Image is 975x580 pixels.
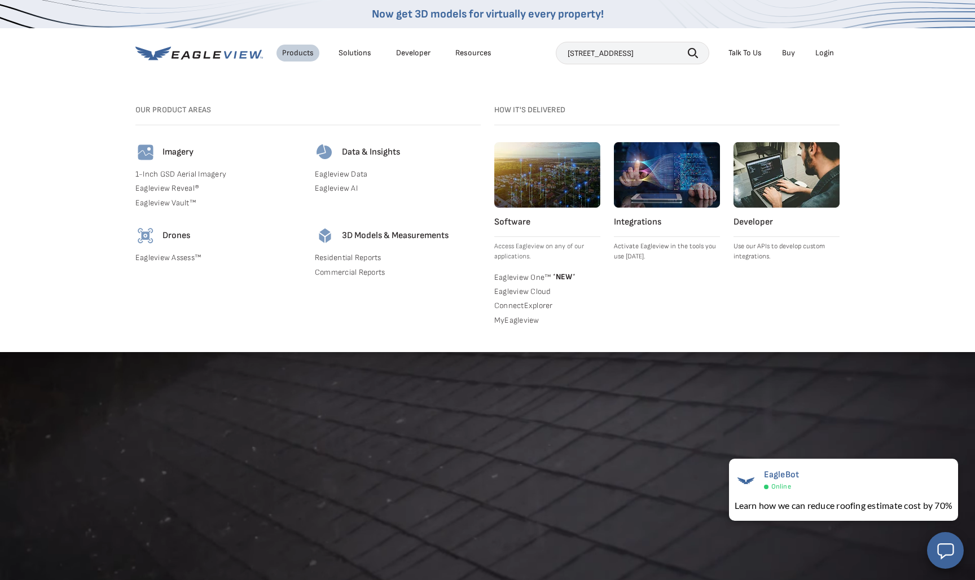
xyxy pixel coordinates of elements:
img: imagery-icon.svg [135,142,156,162]
div: Resources [455,48,491,58]
span: EagleBot [764,469,800,480]
button: Open chat window [927,532,964,569]
a: Developer [396,48,431,58]
div: Login [815,48,834,58]
span: NEW [551,272,575,282]
img: software.webp [494,142,600,208]
img: developer.webp [734,142,840,208]
a: Eagleview Cloud [494,287,600,297]
h4: Data & Insights [342,147,400,158]
img: EagleBot [735,469,757,492]
h4: 3D Models & Measurements [342,230,449,241]
div: Learn how we can reduce roofing estimate cost by 70% [735,499,952,512]
a: Developer Use our APIs to develop custom integrations. [734,142,840,262]
span: Online [771,482,791,491]
h4: Software [494,217,600,228]
a: Eagleview Assess™ [135,253,301,263]
a: Eagleview One™ *NEW* [494,271,600,282]
h4: Developer [734,217,840,228]
div: Talk To Us [728,48,762,58]
h3: Our Product Areas [135,105,481,115]
a: 1-Inch GSD Aerial Imagery [135,169,301,179]
img: integrations.webp [614,142,720,208]
p: Activate Eagleview in the tools you use [DATE]. [614,241,720,262]
h4: Imagery [162,147,194,158]
a: Commercial Reports [315,267,481,278]
a: Residential Reports [315,253,481,263]
a: Buy [782,48,795,58]
img: 3d-models-icon.svg [315,226,335,246]
img: drones-icon.svg [135,226,156,246]
img: data-icon.svg [315,142,335,162]
div: Products [282,48,314,58]
p: Use our APIs to develop custom integrations. [734,241,840,262]
a: ConnectExplorer [494,301,600,311]
h4: Drones [162,230,190,241]
input: Search [556,42,709,64]
a: MyEagleview [494,315,600,326]
div: Solutions [339,48,371,58]
a: Now get 3D models for virtually every property! [372,7,604,21]
a: Integrations Activate Eagleview in the tools you use [DATE]. [614,142,720,262]
a: Eagleview Reveal® [135,183,301,194]
h3: How it's Delivered [494,105,840,115]
a: Eagleview Data [315,169,481,179]
a: Eagleview AI [315,183,481,194]
a: Eagleview Vault™ [135,198,301,208]
h4: Integrations [614,217,720,228]
p: Access Eagleview on any of our applications. [494,241,600,262]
